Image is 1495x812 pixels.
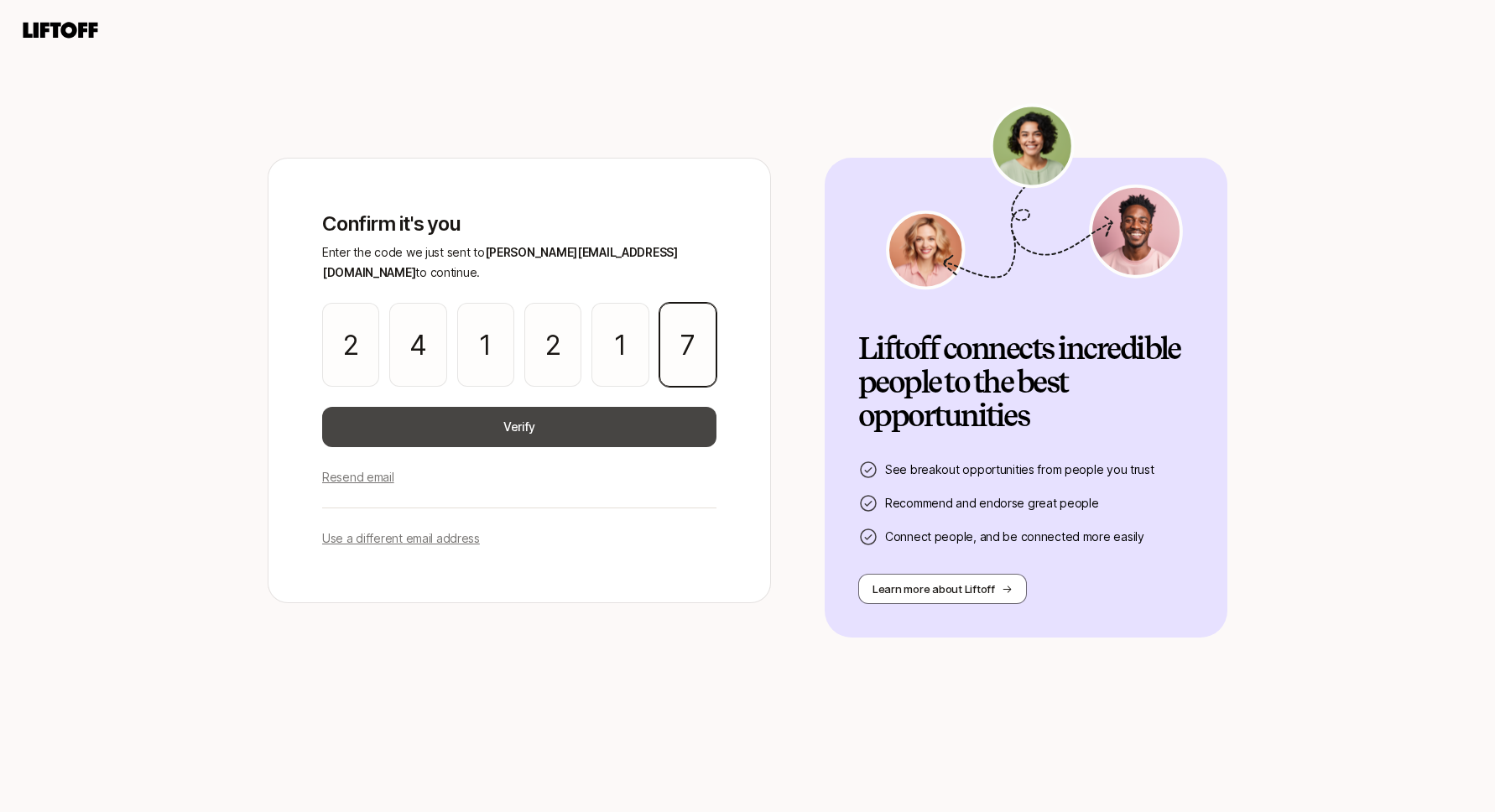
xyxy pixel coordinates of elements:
p: Connect people, and be connected more easily [885,527,1144,547]
h2: Liftoff connects incredible people to the best opportunities [858,332,1194,433]
p: Confirm it's you [322,212,716,236]
p: Resend email [322,467,394,487]
input: Please enter OTP character 2 [389,303,446,387]
p: Enter the code we just sent to to continue. [322,242,716,283]
input: Please enter OTP character 1 [322,303,379,387]
button: Learn more about Liftoff [858,574,1027,604]
input: Please enter OTP character 3 [457,303,514,387]
button: Verify [322,407,716,447]
p: Recommend and endorse great people [885,493,1098,513]
img: signup-banner [883,103,1185,290]
p: Use a different email address [322,528,480,549]
span: [PERSON_NAME][EMAIL_ADDRESS][DOMAIN_NAME] [322,245,678,279]
input: Please enter OTP character 6 [659,303,716,387]
input: Please enter OTP character 5 [591,303,649,387]
p: See breakout opportunities from people you trust [885,460,1154,480]
input: Please enter OTP character 4 [524,303,581,387]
